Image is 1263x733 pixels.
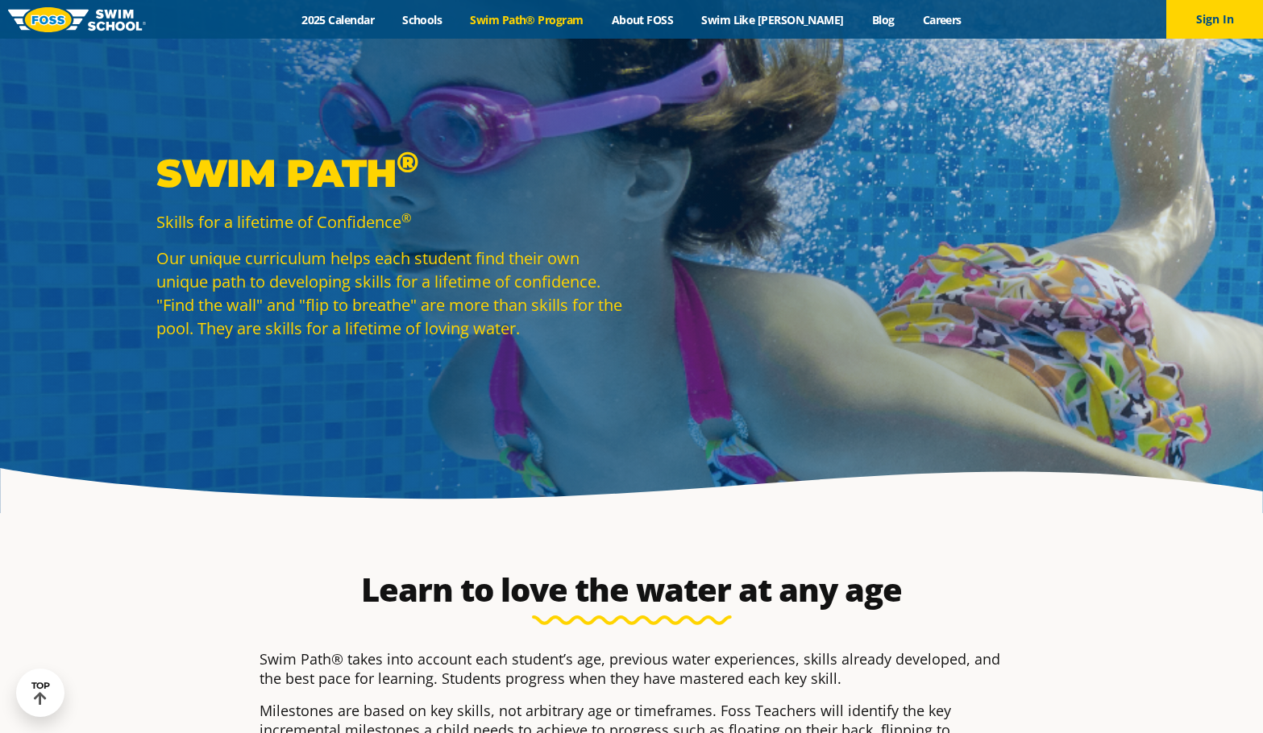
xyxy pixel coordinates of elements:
[288,12,388,27] a: 2025 Calendar
[156,246,624,340] p: Our unique curriculum helps each student find their own unique path to developing skills for a li...
[31,681,50,706] div: TOP
[397,144,418,180] sup: ®
[260,649,1004,688] p: Swim Path® takes into account each student’s age, previous water experiences, skills already deve...
[401,209,411,226] sup: ®
[156,210,624,234] p: Skills for a lifetime of Confidence
[388,12,456,27] a: Schools
[597,12,688,27] a: About FOSS
[156,149,624,197] p: Swim Path
[251,570,1012,609] h2: Learn to love the water at any age
[858,12,908,27] a: Blog
[908,12,975,27] a: Careers
[688,12,858,27] a: Swim Like [PERSON_NAME]
[8,7,146,32] img: FOSS Swim School Logo
[456,12,597,27] a: Swim Path® Program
